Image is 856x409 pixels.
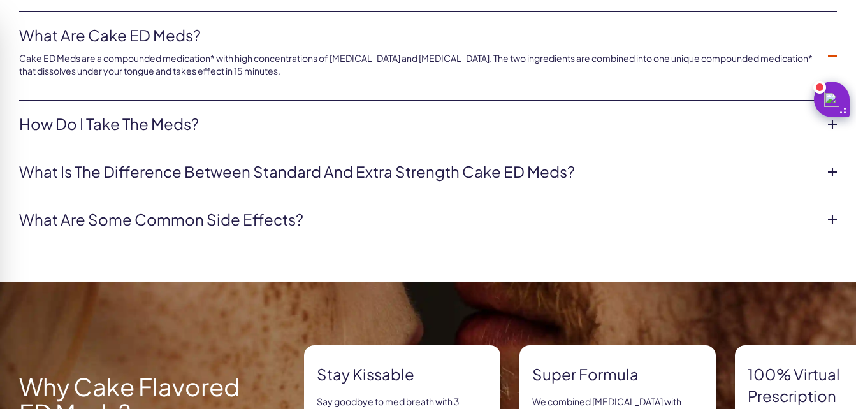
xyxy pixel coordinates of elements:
[19,161,816,183] a: What is the difference between Standard and Extra Strength Cake ED meds?
[19,25,816,47] a: What are Cake ED Meds?
[532,364,703,385] strong: Super formula
[19,52,816,77] p: Cake ED Meds are a compounded medication* with high concentrations of [MEDICAL_DATA] and [MEDICAL...
[19,113,816,135] a: How do I take the meds?
[317,364,488,385] strong: Stay Kissable
[19,209,816,231] a: What are some common side effects?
